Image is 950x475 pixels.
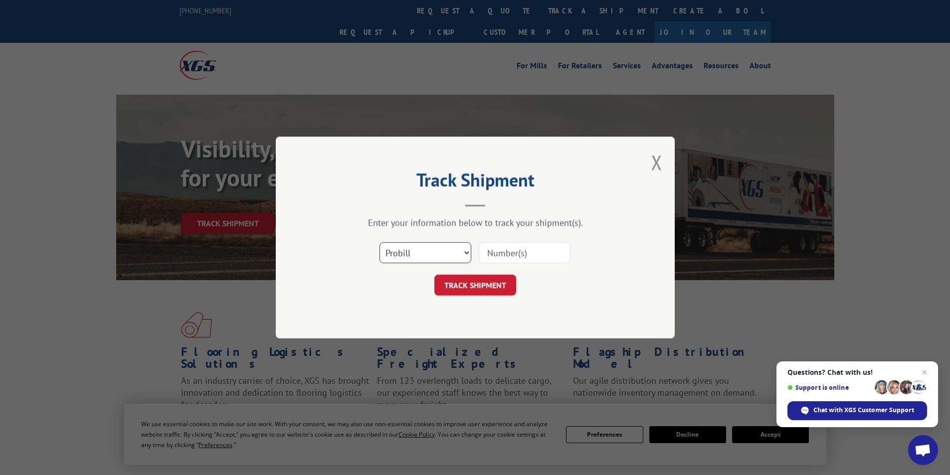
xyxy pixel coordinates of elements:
[434,275,516,296] button: TRACK SHIPMENT
[326,173,625,192] h2: Track Shipment
[479,242,570,263] input: Number(s)
[326,217,625,228] div: Enter your information below to track your shipment(s).
[813,406,914,415] span: Chat with XGS Customer Support
[651,149,662,175] button: Close modal
[908,435,938,465] div: Open chat
[919,366,931,378] span: Close chat
[787,401,927,420] div: Chat with XGS Customer Support
[787,384,871,391] span: Support is online
[787,368,927,376] span: Questions? Chat with us!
